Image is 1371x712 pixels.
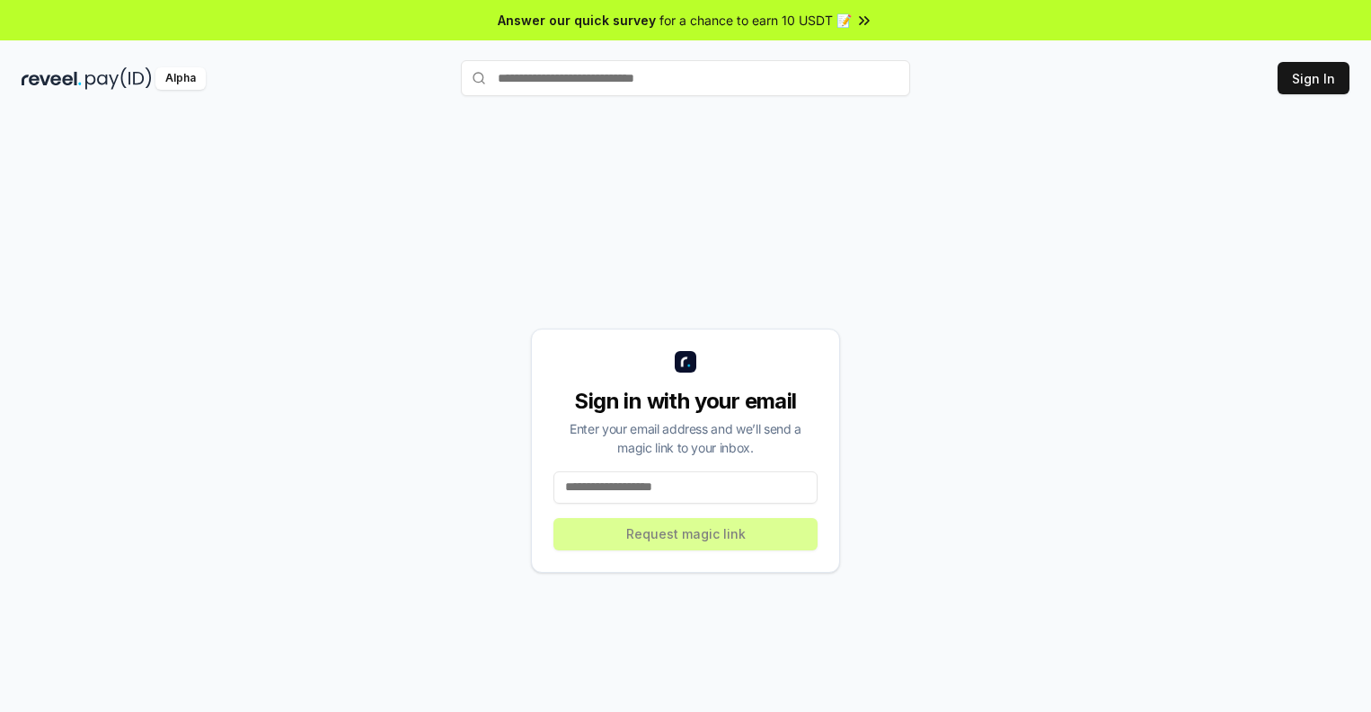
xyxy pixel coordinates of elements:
[553,419,818,457] div: Enter your email address and we’ll send a magic link to your inbox.
[22,67,82,90] img: reveel_dark
[659,11,852,30] span: for a chance to earn 10 USDT 📝
[675,351,696,373] img: logo_small
[1278,62,1349,94] button: Sign In
[498,11,656,30] span: Answer our quick survey
[155,67,206,90] div: Alpha
[553,387,818,416] div: Sign in with your email
[85,67,152,90] img: pay_id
